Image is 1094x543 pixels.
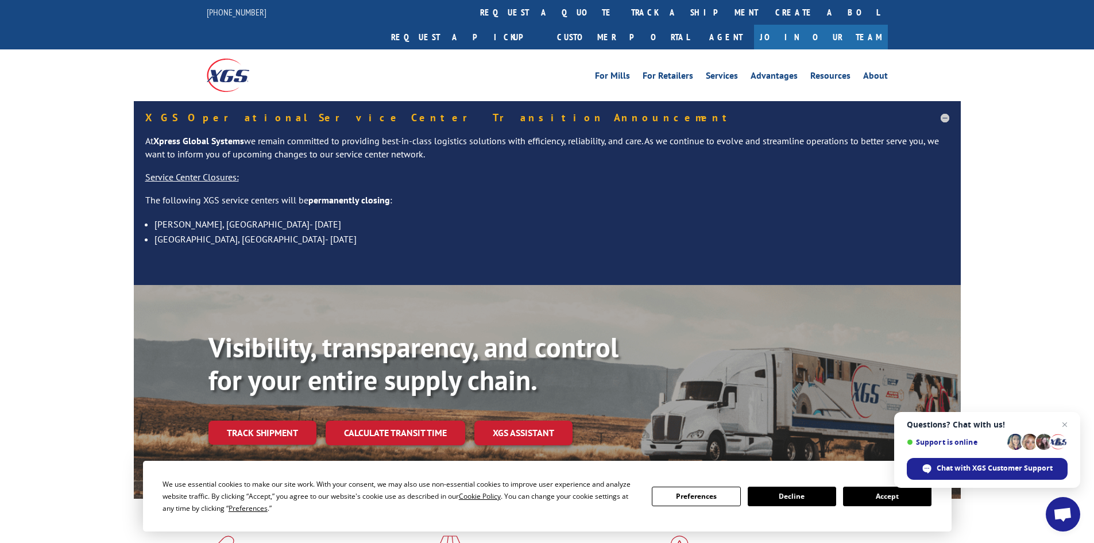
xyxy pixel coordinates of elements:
[308,194,390,206] strong: permanently closing
[751,71,798,84] a: Advantages
[145,194,949,217] p: The following XGS service centers will be :
[326,421,465,445] a: Calculate transit time
[698,25,754,49] a: Agent
[652,487,740,506] button: Preferences
[145,134,949,171] p: At we remain committed to providing best-in-class logistics solutions with efficiency, reliabilit...
[207,6,266,18] a: [PHONE_NUMBER]
[754,25,888,49] a: Join Our Team
[153,135,244,147] strong: Xpress Global Systems
[382,25,548,49] a: Request a pickup
[937,463,1053,473] span: Chat with XGS Customer Support
[810,71,851,84] a: Resources
[907,420,1068,429] span: Questions? Chat with us!
[208,421,316,445] a: Track shipment
[907,438,1003,446] span: Support is online
[154,232,949,247] li: [GEOGRAPHIC_DATA], [GEOGRAPHIC_DATA]- [DATE]
[706,71,738,84] a: Services
[595,71,630,84] a: For Mills
[145,113,949,123] h5: XGS Operational Service Center Transition Announcement
[907,458,1068,480] span: Chat with XGS Customer Support
[863,71,888,84] a: About
[748,487,836,506] button: Decline
[154,217,949,232] li: [PERSON_NAME], [GEOGRAPHIC_DATA]- [DATE]
[548,25,698,49] a: Customer Portal
[1046,497,1080,532] a: Open chat
[208,329,618,398] b: Visibility, transparency, and control for your entire supply chain.
[163,478,638,514] div: We use essential cookies to make our site work. With your consent, we may also use non-essential ...
[459,491,501,501] span: Cookie Policy
[229,503,268,513] span: Preferences
[643,71,693,84] a: For Retailers
[143,461,952,532] div: Cookie Consent Prompt
[145,171,239,183] u: Service Center Closures:
[474,421,573,445] a: XGS ASSISTANT
[843,487,931,506] button: Accept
